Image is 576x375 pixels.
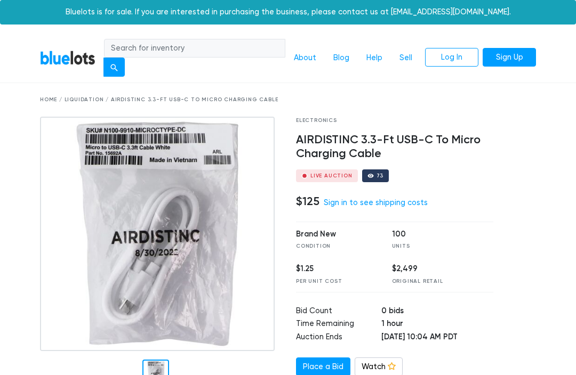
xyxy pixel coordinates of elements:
h4: AIRDISTINC 3.3-Ft USB-C To Micro Charging Cable [296,133,493,161]
a: Sell [391,48,421,68]
div: Original Retail [392,278,472,286]
div: Home / Liquidation / AIRDISTINC 3.3-Ft USB-C To Micro Charging Cable [40,96,536,104]
td: 0 bids [381,305,493,319]
td: Bid Count [296,305,381,319]
a: About [285,48,325,68]
input: Search for inventory [104,39,285,58]
div: Per Unit Cost [296,278,376,286]
a: Sign Up [483,48,536,67]
div: Electronics [296,117,493,125]
div: Units [392,242,472,250]
div: 73 [377,173,384,178]
div: Condition [296,242,376,250]
td: Auction Ends [296,331,381,345]
div: Live Auction [310,173,353,178]
a: Blog [325,48,358,68]
td: 1 hour [381,318,493,331]
a: BlueLots [40,50,95,66]
a: Log In [425,48,478,67]
div: $1.25 [296,263,376,275]
div: $2,499 [392,263,472,275]
h4: $125 [296,194,319,208]
a: Sign in to see shipping costs [324,198,428,207]
div: 100 [392,229,472,240]
td: [DATE] 10:04 AM PDT [381,331,493,345]
img: 3cdacdb6-2007-4193-8ddb-a8dcfcfdd36b-1734452589.jpg [40,117,275,351]
a: Help [358,48,391,68]
td: Time Remaining [296,318,381,331]
div: Brand New [296,229,376,240]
